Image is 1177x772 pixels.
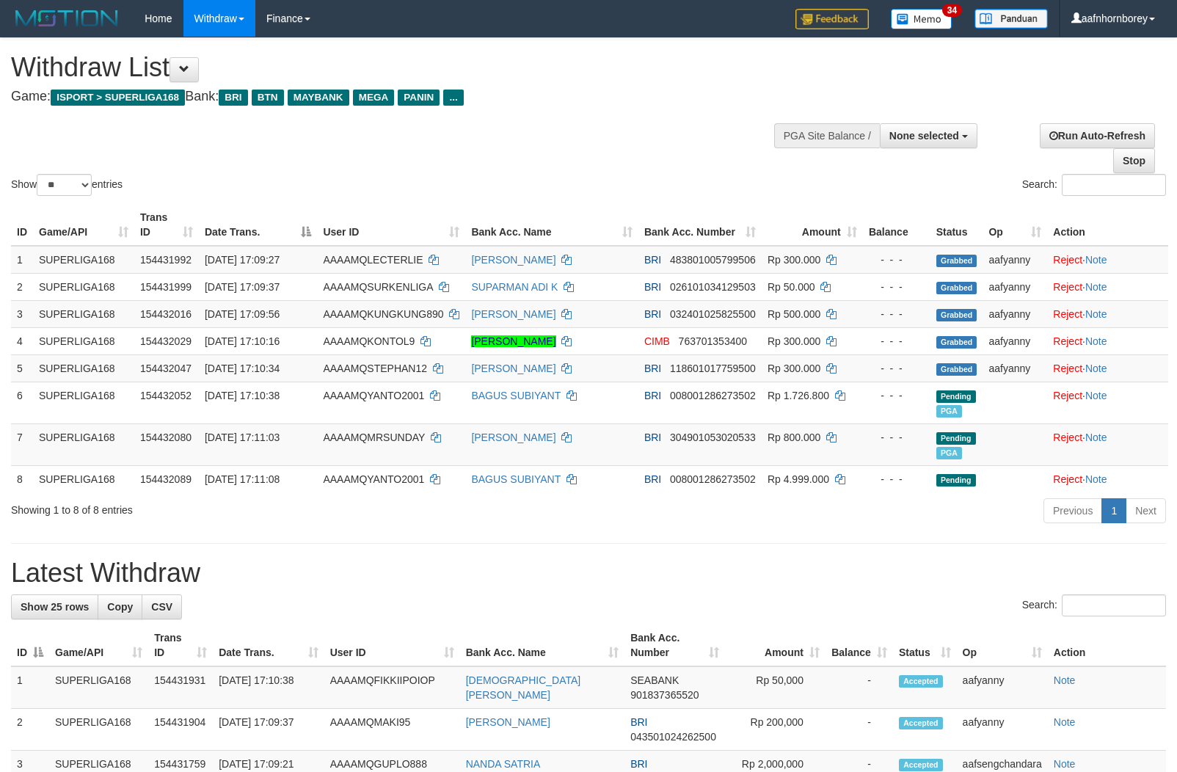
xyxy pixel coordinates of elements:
div: - - - [869,334,925,349]
a: Note [1085,390,1107,401]
a: CSV [142,594,182,619]
td: 2 [11,709,49,751]
th: Game/API: activate to sort column ascending [49,624,148,666]
td: · [1047,354,1168,382]
a: [PERSON_NAME] [466,716,550,728]
span: Copy 032401025825500 to clipboard [670,308,756,320]
th: Op: activate to sort column ascending [983,204,1047,246]
h1: Withdraw List [11,53,770,82]
td: AAAAMQFIKKIIPOIOP [324,666,460,709]
span: Grabbed [936,363,977,376]
span: AAAAMQYANTO2001 [323,473,424,485]
label: Show entries [11,174,123,196]
td: aafyanny [983,327,1047,354]
span: Copy [107,601,133,613]
span: AAAAMQSTEPHAN12 [323,363,427,374]
span: SEABANK [630,674,679,686]
span: BRI [644,390,661,401]
td: 3 [11,300,33,327]
span: Rp 50.000 [768,281,815,293]
span: AAAAMQLECTERLIE [323,254,423,266]
span: BRI [644,473,661,485]
td: · [1047,423,1168,465]
span: BRI [630,758,647,770]
span: 154432016 [140,308,192,320]
a: Reject [1053,363,1082,374]
span: ISPORT > SUPERLIGA168 [51,90,185,106]
th: Amount: activate to sort column ascending [725,624,826,666]
select: Showentries [37,174,92,196]
td: SUPERLIGA168 [33,273,134,300]
td: [DATE] 17:10:38 [213,666,324,709]
td: SUPERLIGA168 [33,327,134,354]
label: Search: [1022,594,1166,616]
td: SUPERLIGA168 [33,382,134,423]
td: · [1047,382,1168,423]
td: aafyanny [957,666,1048,709]
a: Note [1085,254,1107,266]
td: 6 [11,382,33,423]
th: Status [930,204,983,246]
a: NANDA SATRIA [466,758,541,770]
a: Show 25 rows [11,594,98,619]
span: [DATE] 17:11:03 [205,431,280,443]
label: Search: [1022,174,1166,196]
td: aafyanny [957,709,1048,751]
span: Rp 300.000 [768,363,820,374]
span: BTN [252,90,284,106]
img: Button%20Memo.svg [891,9,952,29]
img: Feedback.jpg [795,9,869,29]
td: 8 [11,465,33,492]
span: Rp 4.999.000 [768,473,829,485]
span: Rp 800.000 [768,431,820,443]
span: [DATE] 17:11:08 [205,473,280,485]
span: Pending [936,390,976,403]
td: aafyanny [983,354,1047,382]
span: Rp 1.726.800 [768,390,829,401]
td: 1 [11,666,49,709]
a: [DEMOGRAPHIC_DATA][PERSON_NAME] [466,674,581,701]
span: Grabbed [936,282,977,294]
a: [PERSON_NAME] [471,308,555,320]
a: 1 [1101,498,1126,523]
button: None selected [880,123,977,148]
a: SUPARMAN ADI K [471,281,558,293]
td: · [1047,327,1168,354]
td: 154431931 [148,666,213,709]
a: Reject [1053,473,1082,485]
span: Accepted [899,759,943,771]
span: Accepted [899,675,943,688]
a: Note [1085,335,1107,347]
td: - [826,709,893,751]
td: SUPERLIGA168 [33,465,134,492]
td: SUPERLIGA168 [33,423,134,465]
a: Note [1085,363,1107,374]
a: Note [1085,308,1107,320]
span: AAAAMQKUNGKUNG890 [323,308,443,320]
span: [DATE] 17:09:27 [205,254,280,266]
span: 154432089 [140,473,192,485]
span: Rp 500.000 [768,308,820,320]
a: Note [1085,281,1107,293]
span: PANIN [398,90,440,106]
span: [DATE] 17:09:37 [205,281,280,293]
a: Note [1085,431,1107,443]
span: Copy 763701353400 to clipboard [679,335,747,347]
div: PGA Site Balance / [774,123,880,148]
span: Copy 118601017759500 to clipboard [670,363,756,374]
td: SUPERLIGA168 [49,709,148,751]
th: Amount: activate to sort column ascending [762,204,863,246]
span: Accepted [899,717,943,729]
span: BRI [644,281,661,293]
span: CSV [151,601,172,613]
span: Copy 008001286273502 to clipboard [670,473,756,485]
th: ID: activate to sort column descending [11,624,49,666]
div: - - - [869,307,925,321]
td: SUPERLIGA168 [33,300,134,327]
th: Op: activate to sort column ascending [957,624,1048,666]
img: panduan.png [974,9,1048,29]
td: 7 [11,423,33,465]
td: SUPERLIGA168 [49,666,148,709]
div: - - - [869,472,925,487]
a: Next [1126,498,1166,523]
